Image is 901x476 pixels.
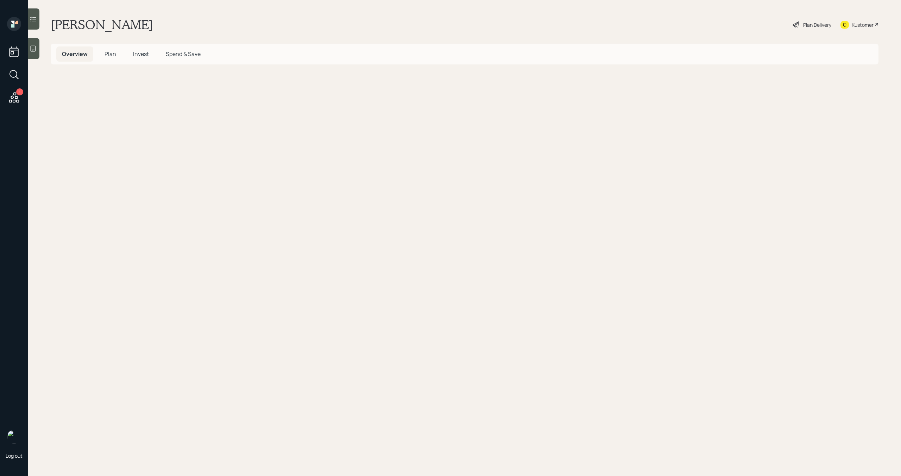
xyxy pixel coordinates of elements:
div: Kustomer [852,21,874,29]
h1: [PERSON_NAME] [51,17,153,32]
span: Invest [133,50,149,58]
img: michael-russo-headshot.png [7,430,21,444]
div: Plan Delivery [803,21,831,29]
div: Log out [6,452,23,459]
span: Spend & Save [166,50,201,58]
div: 1 [16,88,23,95]
span: Plan [105,50,116,58]
span: Overview [62,50,88,58]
